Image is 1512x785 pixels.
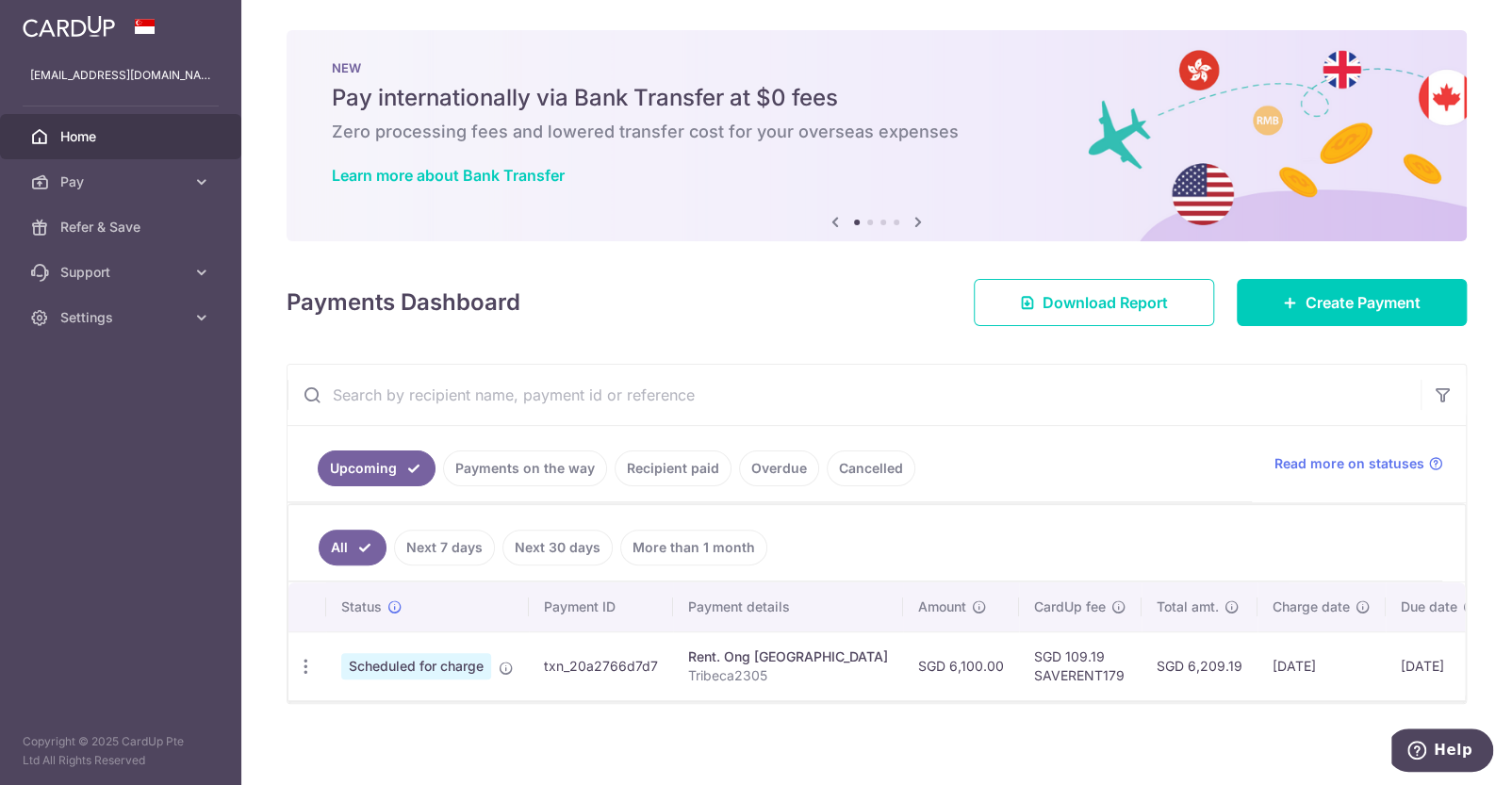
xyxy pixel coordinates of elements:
[1043,291,1168,314] span: Download Report
[673,582,903,631] th: Payment details
[341,653,491,679] span: Scheduled for charge
[332,166,565,185] a: Learn more about Bank Transfer
[287,286,520,319] h4: Payments Dashboard
[615,450,731,486] a: Recipient paid
[1274,454,1443,473] a: Read more on statuses
[620,530,767,565] a: More than 1 month
[529,631,673,700] td: txn_20a2766d7d7
[1391,728,1493,776] iframe: Opens a widget where you can find more information
[60,172,185,191] span: Pay
[60,127,185,146] span: Home
[60,308,185,327] span: Settings
[288,365,1421,425] input: Search by recipient name, payment id or reference
[394,530,495,565] a: Next 7 days
[688,647,888,666] div: Rent. Ong [GEOGRAPHIC_DATA]
[30,66,211,85] p: [EMAIL_ADDRESS][DOMAIN_NAME]
[318,450,436,486] a: Upcoming
[903,631,1019,700] td: SGD 6,100.00
[332,60,1422,75] p: NEW
[60,263,185,282] span: Support
[1401,597,1457,616] span: Due date
[739,450,819,486] a: Overdue
[1386,631,1493,700] td: [DATE]
[332,83,1422,113] h5: Pay internationally via Bank Transfer at $0 fees
[443,450,607,486] a: Payments on the way
[319,530,386,565] a: All
[1306,291,1421,314] span: Create Payment
[974,279,1214,326] a: Download Report
[1157,597,1219,616] span: Total amt.
[1019,631,1142,700] td: SGD 109.19 SAVERENT179
[341,597,382,616] span: Status
[23,15,115,38] img: CardUp
[332,121,1422,143] h6: Zero processing fees and lowered transfer cost for your overseas expenses
[502,530,613,565] a: Next 30 days
[1142,631,1257,700] td: SGD 6,209.19
[688,666,888,685] p: Tribeca2305
[287,30,1467,241] img: Bank transfer banner
[1237,279,1467,326] a: Create Payment
[1273,597,1350,616] span: Charge date
[827,450,915,486] a: Cancelled
[529,582,673,631] th: Payment ID
[918,597,966,616] span: Amount
[1034,597,1106,616] span: CardUp fee
[60,218,185,237] span: Refer & Save
[1274,454,1424,473] span: Read more on statuses
[1257,631,1386,700] td: [DATE]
